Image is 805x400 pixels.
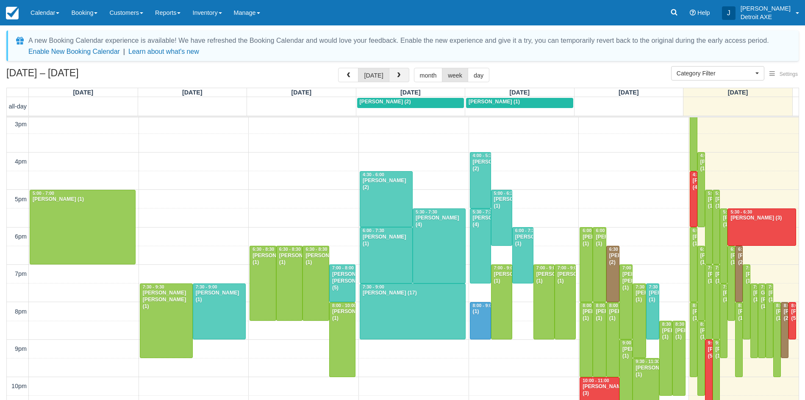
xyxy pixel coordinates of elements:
div: [PERSON_NAME] (1) [753,290,755,303]
span: 4pm [15,158,27,165]
i: Help [690,10,696,16]
button: Category Filter [671,66,764,81]
span: 5:30 - 7:30 [723,210,744,214]
div: [PERSON_NAME] (1) [635,365,657,378]
a: 7:00 - 9:00[PERSON_NAME] (1) [491,264,512,339]
span: 8:00 - 10:00 [609,303,633,308]
span: 6:00 - 7:30 [515,228,537,233]
span: Help [697,9,710,16]
div: [PERSON_NAME] (3) [730,215,793,222]
a: 8:00 - 10:00[PERSON_NAME] (1) [735,302,743,377]
span: 9pm [15,345,27,352]
a: 7:30 - 9:30[PERSON_NAME] (1) [633,283,646,358]
button: [DATE] [358,68,389,82]
a: 7:00 - 9:00[PERSON_NAME] (1) [713,264,720,339]
span: 9:00 - 11:00 [622,341,647,345]
a: 5:00 - 7:00[PERSON_NAME] (1) [705,190,713,265]
span: [PERSON_NAME] (1) [469,99,520,105]
div: [PERSON_NAME] (1) [700,253,702,266]
div: [PERSON_NAME] (1) [595,308,603,322]
a: 8:00 - 10:00[PERSON_NAME] (1) [606,302,619,377]
a: 7:30 - 9:30[PERSON_NAME] [PERSON_NAME] (1) [140,283,193,358]
a: 8:00 - 10:00[PERSON_NAME] (1) [593,302,606,377]
div: [PERSON_NAME] (1) [279,253,300,266]
span: 8:00 - 10:00 [738,303,762,308]
img: checkfront-main-nav-mini-logo.png [6,7,19,19]
a: 6:00 - 8:00[PERSON_NAME] (1) [580,227,593,302]
div: [PERSON_NAME] (2) [472,159,489,172]
a: 7:00 - 9:00[PERSON_NAME] (1) [705,264,713,339]
a: 5:30 - 7:30[PERSON_NAME] (4) [470,208,491,283]
a: 7:30 - 9:00[PERSON_NAME] (17) [360,283,466,340]
a: 6:30 - 8:00[PERSON_NAME] (2) [606,246,619,302]
div: [PERSON_NAME] (1) [662,328,670,341]
span: 4:00 - 6:00 [700,153,722,158]
span: 7:00 - 9:00 [558,266,579,270]
a: 6:00 - 7:30[PERSON_NAME] (1) [512,227,533,283]
span: 5:00 - 6:30 [494,191,516,196]
div: (1) [472,308,489,315]
span: 3pm [15,121,27,128]
span: 6:00 - 7:30 [363,228,384,233]
h2: [DATE] – [DATE] [6,68,114,83]
a: 5:30 - 6:30[PERSON_NAME] (3) [727,208,796,246]
a: 6:30 - 8:30[PERSON_NAME] (1) [697,246,705,321]
button: month [414,68,443,82]
span: 7:30 - 9:30 [636,285,657,289]
span: 5pm [15,196,27,203]
a: 4:00 - 6:00[PERSON_NAME] (1) [697,152,705,227]
div: [PERSON_NAME] (1) [536,271,552,285]
span: 6:30 - 8:30 [730,247,752,252]
div: [PERSON_NAME] (4) [472,215,489,228]
a: 4:30 - 6:00[PERSON_NAME] (2) [360,171,413,228]
div: [PERSON_NAME] (1) [252,253,274,266]
span: 9:00 - 11:00 [708,341,732,345]
div: [PERSON_NAME] (1) [715,271,718,285]
a: 7:00 - 9:00[PERSON_NAME] (1) [533,264,555,339]
span: 7:30 - 9:30 [769,285,790,289]
span: Category Filter [677,69,753,78]
div: [PERSON_NAME] (1) [305,253,327,266]
button: Enable New Booking Calendar [28,47,120,56]
span: 9:00 - 11:00 [716,341,740,345]
span: 7:00 - 8:00 [332,266,354,270]
div: [PERSON_NAME] (1) [622,346,630,360]
span: 6:00 - 8:00 [693,228,714,233]
span: | [123,48,125,55]
a: 5:00 - 7:00[PERSON_NAME] (1) [713,190,720,265]
a: [PERSON_NAME] (1) [466,98,573,108]
span: 7:30 - 9:30 [143,285,164,289]
a: 8:30 - 10:30[PERSON_NAME] (1) [672,321,686,396]
a: 6:30 - 8:30[PERSON_NAME] (1) [276,246,303,321]
a: 7:30 - 9:30Gurnirunjun [PERSON_NAME] (1) [758,283,766,358]
span: 4:00 - 5:30 [473,153,494,158]
div: [PERSON_NAME] (1) [692,234,695,247]
span: 5:00 - 7:00 [716,191,737,196]
a: Learn about what's new [128,48,199,55]
div: [PERSON_NAME] (5) [708,346,710,360]
div: [PERSON_NAME] (1) [700,159,702,172]
div: [PERSON_NAME] (1) [715,196,718,210]
a: 8:00 - 10:00[PERSON_NAME] (1) [580,302,593,377]
div: [PERSON_NAME] (1) [708,271,710,285]
span: 6:30 - 8:30 [700,247,722,252]
p: [PERSON_NAME] [741,4,791,13]
span: 7pm [15,270,27,277]
a: 6:30 - 8:30[PERSON_NAME] (1) [250,246,276,321]
div: [PERSON_NAME] (1) [708,196,710,210]
span: 6:30 - 8:30 [279,247,301,252]
a: 8:00 - 10:00[PERSON_NAME] (1) [329,302,356,377]
span: 5:00 - 7:00 [708,191,730,196]
span: 8:30 - 10:30 [675,322,700,327]
div: [PERSON_NAME] (1) [582,308,590,322]
span: 8pm [15,308,27,315]
span: 7:00 - 9:00 [708,266,730,270]
a: 5:00 - 7:00[PERSON_NAME] (1) [30,190,136,265]
span: 4:30 - 6:00 [693,172,714,177]
div: [PERSON_NAME] (3) [582,383,617,397]
span: [DATE] [509,89,530,96]
span: 8:30 - 10:30 [662,322,686,327]
a: 7:30 - 9:00[PERSON_NAME] (1) [193,283,246,340]
a: 8:30 - 10:30[PERSON_NAME] (1) [697,321,705,396]
a: 5:30 - 7:30[PERSON_NAME] (1) [720,208,727,283]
